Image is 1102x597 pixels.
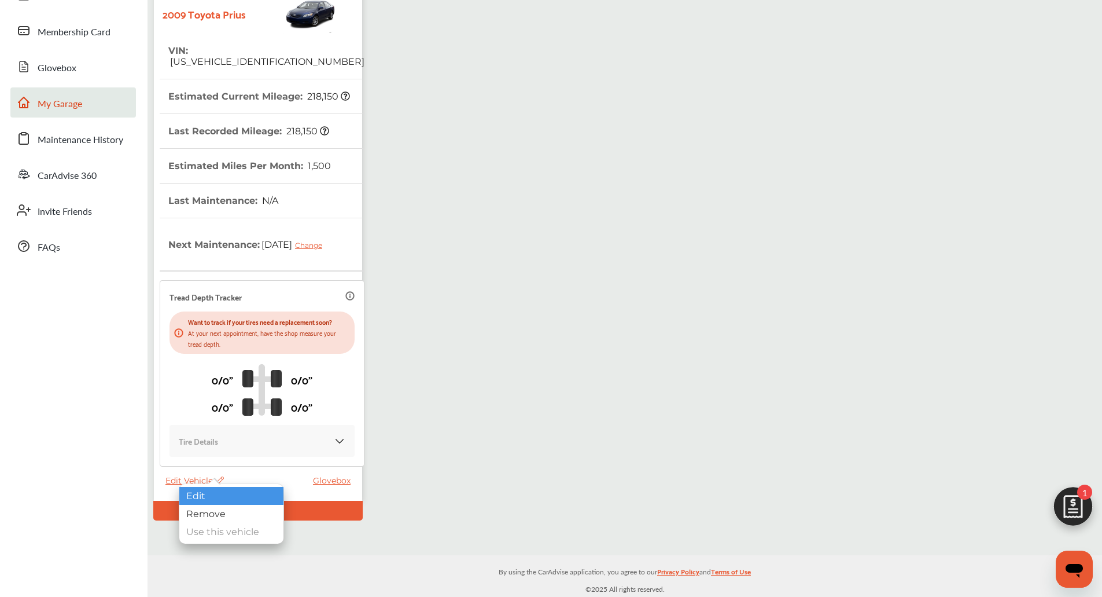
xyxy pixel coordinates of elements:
a: Invite Friends [10,195,136,225]
a: CarAdvise 360 [10,159,136,189]
th: Next Maintenance : [168,218,331,270]
th: Last Recorded Mileage : [168,114,329,148]
span: 218,150 [305,91,350,102]
span: Glovebox [38,61,76,76]
a: My Garage [10,87,136,118]
div: © 2025 All rights reserved. [148,555,1102,597]
span: Maintenance History [38,133,123,148]
th: VIN : [168,34,364,79]
span: [US_VEHICLE_IDENTIFICATION_NUMBER] [168,56,364,67]
strong: 2009 Toyota Prius [163,5,246,23]
th: Estimated Current Mileage : [168,79,350,113]
span: 218,150 [285,126,329,137]
p: At your next appointment, have the shop measure your tread depth. [188,327,350,349]
span: Invite Friends [38,204,92,219]
span: N/A [260,195,278,206]
span: CarAdvise 360 [38,169,97,184]
a: Terms of Use [711,565,751,583]
th: Last Maintenance : [168,184,278,218]
a: Glovebox [10,52,136,82]
p: Tread Depth Tracker [169,290,242,303]
a: FAQs [10,231,136,261]
div: Change [295,241,328,250]
p: By using the CarAdvise application, you agree to our and [148,565,1102,577]
p: Want to track if your tires need a replacement soon? [188,316,350,327]
span: Membership Card [38,25,110,40]
div: Default [153,501,363,521]
span: My Garage [38,97,82,112]
a: Glovebox [313,475,356,486]
p: 0/0" [291,371,312,389]
img: tire_track_logo.b900bcbc.svg [242,364,282,416]
span: [DATE] [260,230,331,259]
p: 0/0" [212,398,233,416]
span: 1,500 [306,160,331,171]
img: edit-cartIcon.11d11f9a.svg [1045,482,1101,537]
p: 0/0" [291,398,312,416]
div: Use this vehicle [179,523,283,541]
a: Maintenance History [10,123,136,153]
span: 1 [1077,485,1092,500]
a: Privacy Policy [657,565,699,583]
div: Remove [179,505,283,523]
th: Estimated Miles Per Month : [168,149,331,183]
p: 0/0" [212,371,233,389]
span: FAQs [38,240,60,255]
span: Edit Vehicle [165,475,224,486]
div: Edit [179,487,283,505]
img: KOKaJQAAAABJRU5ErkJggg== [334,435,345,447]
p: Tire Details [179,434,218,448]
a: Membership Card [10,16,136,46]
iframe: Button to launch messaging window [1056,551,1093,588]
